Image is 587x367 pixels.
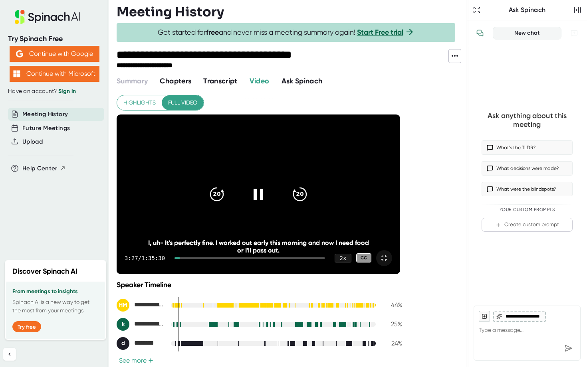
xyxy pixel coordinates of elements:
[482,218,573,232] button: Create custom prompt
[10,66,99,82] button: Continue with Microsoft
[471,4,482,16] button: Expand to Ask Spinach page
[123,98,156,108] span: Highlights
[16,50,23,57] img: Aehbyd4JwY73AAAAAElFTkSuQmCC
[572,4,583,16] button: Close conversation sidebar
[22,110,68,119] button: Meeting History
[117,4,224,20] h3: Meeting History
[117,299,165,312] div: Hasaan Shahid Malik
[145,239,372,254] div: I, uh- It's perfectly fine. I worked out early this morning and now I need food or I'll pass out.
[335,254,351,262] div: 2 x
[22,124,70,133] button: Future Meetings
[12,288,99,295] h3: From meetings to insights
[168,98,197,108] span: Full video
[117,76,148,87] button: Summary
[356,253,371,262] div: CC
[382,339,402,347] div: 24 %
[12,266,77,277] h2: Discover Spinach AI
[482,140,573,155] button: What’s the TLDR?
[8,88,101,95] div: Have an account?
[160,76,191,87] button: Chapters
[10,46,99,62] button: Continue with Google
[482,111,573,129] div: Ask anything about this meeting
[117,337,165,350] div: dommer29
[482,182,573,196] button: What were the blindspots?
[117,318,129,331] div: k
[117,280,402,289] div: Speaker Timeline
[22,164,58,173] span: Help Center
[472,25,488,41] button: View conversation history
[117,356,156,365] button: See more+
[203,76,238,87] button: Transcript
[22,137,43,146] button: Upload
[382,301,402,309] div: 44 %
[382,320,402,328] div: 25 %
[498,30,556,37] div: New chat
[117,318,165,331] div: kim.rubenstein
[117,95,162,110] button: Highlights
[282,77,323,85] span: Ask Spinach
[58,88,76,95] a: Sign in
[561,341,575,355] div: Send message
[22,164,66,173] button: Help Center
[117,77,148,85] span: Summary
[250,77,270,85] span: Video
[482,207,573,213] div: Your Custom Prompts
[482,161,573,176] button: What decisions were made?
[12,298,99,315] p: Spinach AI is a new way to get the most from your meetings
[357,28,403,37] a: Start Free trial
[203,77,238,85] span: Transcript
[162,95,204,110] button: Full video
[117,299,129,312] div: HM
[117,337,129,350] div: d
[148,357,153,364] span: +
[158,28,414,37] span: Get started for and never miss a meeting summary again!
[8,34,101,43] div: Try Spinach Free
[250,76,270,87] button: Video
[160,77,191,85] span: Chapters
[3,348,16,361] button: Collapse sidebar
[282,76,323,87] button: Ask Spinach
[125,255,165,261] div: 3:27 / 1:35:30
[206,28,219,37] b: free
[12,321,41,332] button: Try free
[482,6,572,14] div: Ask Spinach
